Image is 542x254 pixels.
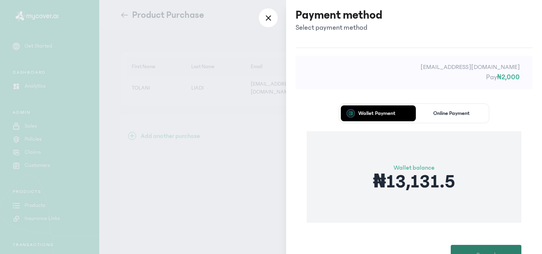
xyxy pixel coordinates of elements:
[433,111,470,116] p: Online Payment
[308,72,520,83] p: Pay
[497,73,520,81] span: ₦2,000
[308,62,520,72] p: [EMAIL_ADDRESS][DOMAIN_NAME]
[358,111,396,116] p: Wallet Payment
[341,105,413,121] button: Wallet Payment
[373,163,455,172] p: Wallet balance
[296,22,382,33] p: Select payment method
[416,105,488,121] button: Online Payment
[296,8,382,22] h3: Payment method
[373,172,455,191] p: ₦13,131.5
